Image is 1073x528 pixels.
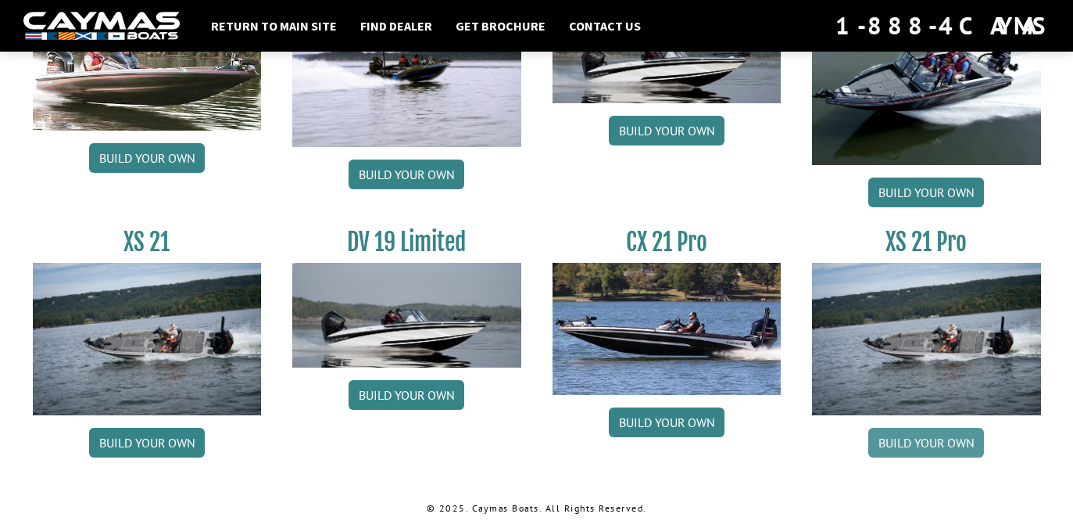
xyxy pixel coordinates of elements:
h3: XS 21 [33,228,262,257]
a: Build your own [89,428,205,458]
a: Build your own [609,408,724,437]
img: CX-21Pro_thumbnail.jpg [553,263,782,394]
h3: XS 21 Pro [812,228,1041,257]
a: Return to main site [203,16,345,36]
a: Build your own [89,143,205,173]
h3: DV 19 Limited [292,228,521,257]
img: XS_21_thumbnail.jpg [33,263,262,415]
img: white-logo-c9c8dbefe5ff5ceceb0f0178aa75bf4bb51f6bca0971e226c86eb53dfe498488.png [23,12,180,41]
img: dv-19-ban_from_website_for_caymas_connect.png [292,263,521,368]
a: Get Brochure [448,16,553,36]
a: Find Dealer [352,16,440,36]
h3: CX 21 Pro [553,228,782,257]
p: © 2025. Caymas Boats. All Rights Reserved. [33,501,1041,515]
div: 1-888-4CAYMAS [835,9,1050,43]
a: Build your own [868,178,984,207]
a: Build your own [868,428,984,458]
a: Build your own [349,160,464,189]
img: XS_21_thumbnail.jpg [812,263,1041,415]
a: Build your own [349,380,464,410]
a: Build your own [609,116,724,145]
a: Contact Us [561,16,649,36]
